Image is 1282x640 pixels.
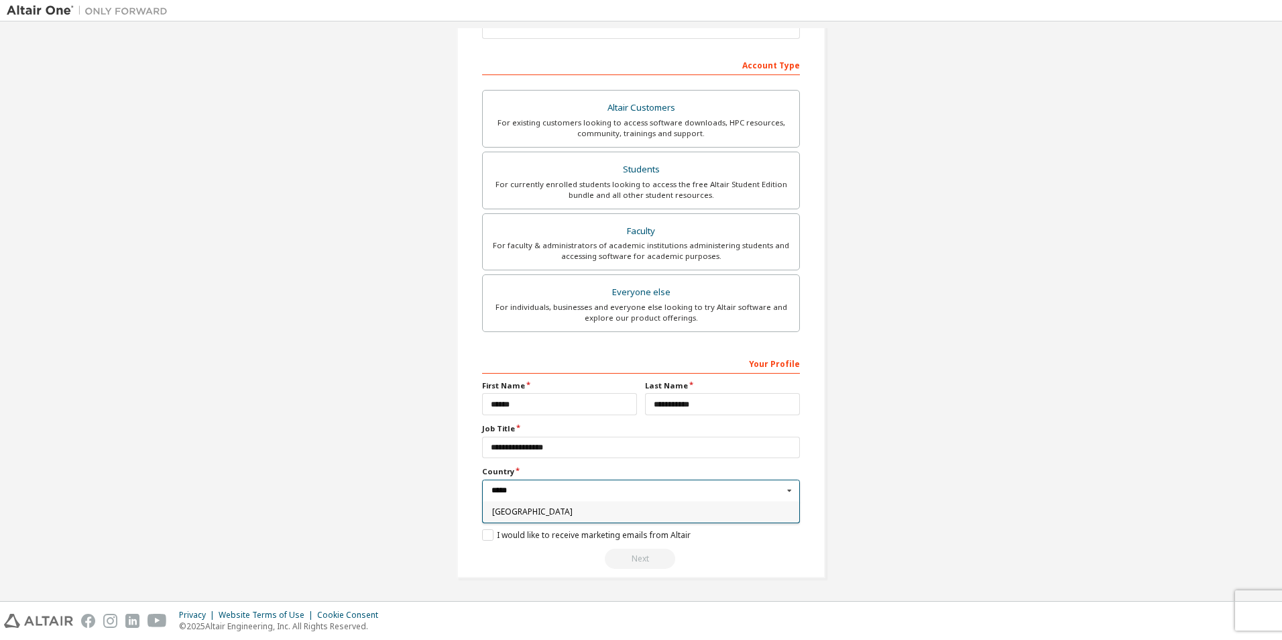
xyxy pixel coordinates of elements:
div: Read and acccept EULA to continue [482,549,800,569]
div: Cookie Consent [317,610,386,621]
div: Faculty [491,222,791,241]
div: For currently enrolled students looking to access the free Altair Student Edition bundle and all ... [491,179,791,201]
div: For faculty & administrators of academic institutions administering students and accessing softwa... [491,240,791,262]
img: instagram.svg [103,614,117,628]
div: Students [491,160,791,179]
label: Country [482,466,800,477]
div: Your Profile [482,352,800,374]
img: Altair One [7,4,174,17]
p: © 2025 Altair Engineering, Inc. All Rights Reserved. [179,621,386,632]
label: Job Title [482,423,800,434]
div: Website Terms of Use [219,610,317,621]
div: Altair Customers [491,99,791,117]
img: linkedin.svg [125,614,139,628]
label: First Name [482,380,637,391]
div: For existing customers looking to access software downloads, HPC resources, community, trainings ... [491,117,791,139]
label: I would like to receive marketing emails from Altair [482,529,691,541]
span: [GEOGRAPHIC_DATA] [492,508,791,516]
div: Privacy [179,610,219,621]
img: youtube.svg [148,614,167,628]
div: For individuals, businesses and everyone else looking to try Altair software and explore our prod... [491,302,791,323]
img: facebook.svg [81,614,95,628]
div: Account Type [482,54,800,75]
label: Last Name [645,380,800,391]
div: Everyone else [491,283,791,302]
img: altair_logo.svg [4,614,73,628]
